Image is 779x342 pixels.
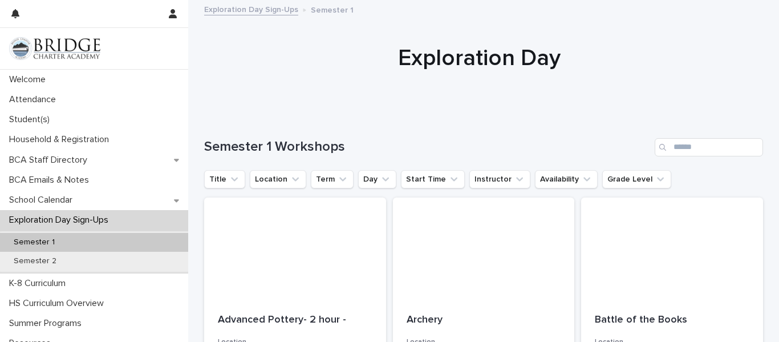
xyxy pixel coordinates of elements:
p: Battle of the Books [595,314,749,327]
button: Day [358,170,396,188]
p: Semester 1 [311,3,354,15]
button: Title [204,170,245,188]
a: Exploration Day Sign-Ups [204,2,298,15]
p: Summer Programs [5,318,91,329]
button: Availability [535,170,598,188]
button: Location [250,170,306,188]
p: K-8 Curriculum [5,278,75,289]
p: Exploration Day Sign-Ups [5,215,117,226]
button: Term [311,170,354,188]
p: Archery [407,314,561,327]
button: Start Time [401,170,465,188]
p: Semester 2 [5,256,66,266]
p: Attendance [5,94,65,105]
p: BCA Staff Directory [5,155,96,166]
img: V1C1m3IdTEidaUdm9Hs0 [9,37,100,60]
p: Semester 1 [5,238,64,247]
h1: Semester 1 Workshops [204,139,650,155]
input: Search [655,138,763,156]
p: Welcome [5,74,55,85]
p: Advanced Pottery- 2 hour - [218,314,372,327]
p: BCA Emails & Notes [5,175,98,186]
button: Instructor [469,170,530,188]
p: HS Curriculum Overview [5,298,113,309]
p: School Calendar [5,195,82,206]
h1: Exploration Day [200,45,759,72]
p: Student(s) [5,114,59,125]
p: Household & Registration [5,134,118,145]
button: Grade Level [602,170,671,188]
